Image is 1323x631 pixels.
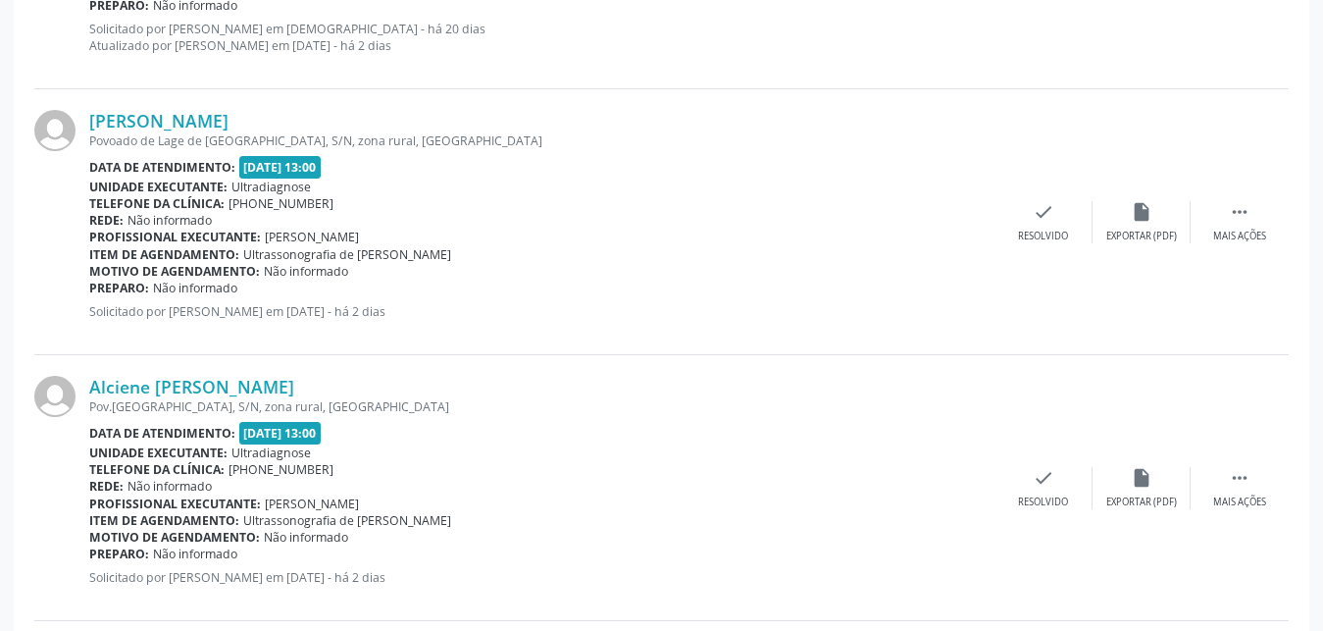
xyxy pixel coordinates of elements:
b: Unidade executante: [89,179,228,195]
b: Data de atendimento: [89,159,235,176]
span: Não informado [127,212,212,229]
p: Solicitado por [PERSON_NAME] em [DATE] - há 2 dias [89,569,994,586]
b: Item de agendamento: [89,246,239,263]
div: Exportar (PDF) [1106,230,1177,243]
span: Não informado [127,478,212,495]
a: Alciene [PERSON_NAME] [89,376,294,397]
b: Telefone da clínica: [89,195,225,212]
div: Resolvido [1018,496,1068,509]
span: [PERSON_NAME] [265,229,359,245]
div: Povoado de Lage de [GEOGRAPHIC_DATA], S/N, zona rural, [GEOGRAPHIC_DATA] [89,132,994,149]
div: Pov.[GEOGRAPHIC_DATA], S/N, zona rural, [GEOGRAPHIC_DATA] [89,398,994,415]
p: Solicitado por [PERSON_NAME] em [DATE] - há 2 dias [89,303,994,320]
img: img [34,110,76,151]
b: Motivo de agendamento: [89,529,260,546]
span: Ultrassonografia de [PERSON_NAME] [243,246,451,263]
span: Não informado [153,280,237,296]
i: insert_drive_file [1131,201,1152,223]
div: Exportar (PDF) [1106,496,1177,509]
span: Não informado [264,263,348,280]
div: Mais ações [1213,496,1266,509]
span: Não informado [264,529,348,546]
a: [PERSON_NAME] [89,110,229,131]
b: Preparo: [89,546,149,562]
b: Profissional executante: [89,229,261,245]
b: Unidade executante: [89,445,228,461]
span: Não informado [153,546,237,562]
b: Item de agendamento: [89,512,239,529]
i:  [1229,201,1250,223]
b: Motivo de agendamento: [89,263,260,280]
div: Resolvido [1018,230,1068,243]
i: insert_drive_file [1131,467,1152,489]
b: Rede: [89,478,124,495]
b: Rede: [89,212,124,229]
span: Ultradiagnose [231,179,311,195]
i:  [1229,467,1250,489]
span: [DATE] 13:00 [239,422,322,445]
i: check [1033,201,1054,223]
i: check [1033,467,1054,489]
b: Preparo: [89,280,149,296]
img: img [34,376,76,417]
b: Data de atendimento: [89,425,235,442]
span: [DATE] 13:00 [239,156,322,179]
div: Mais ações [1213,230,1266,243]
span: [PHONE_NUMBER] [229,195,333,212]
span: [PERSON_NAME] [265,496,359,512]
span: Ultradiagnose [231,445,311,461]
b: Telefone da clínica: [89,461,225,478]
p: Solicitado por [PERSON_NAME] em [DEMOGRAPHIC_DATA] - há 20 dias Atualizado por [PERSON_NAME] em [... [89,21,994,54]
b: Profissional executante: [89,496,261,512]
span: [PHONE_NUMBER] [229,461,333,478]
span: Ultrassonografia de [PERSON_NAME] [243,512,451,529]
